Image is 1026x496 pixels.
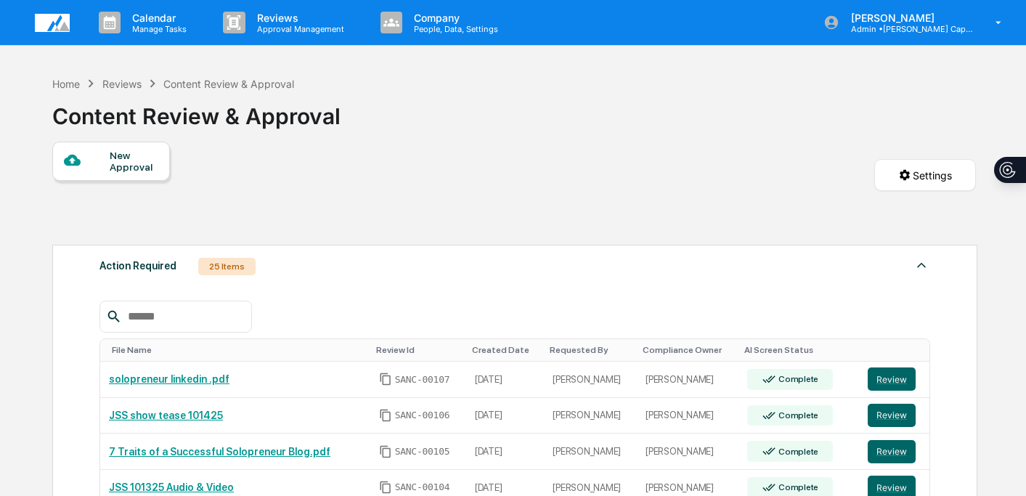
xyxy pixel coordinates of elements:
a: solopreneur linkedin .pdf [109,373,229,385]
p: Manage Tasks [121,24,194,34]
p: People, Data, Settings [402,24,505,34]
td: [DATE] [466,362,545,398]
button: Review [868,440,916,463]
iframe: Open customer support [980,448,1019,487]
div: Reviews [102,78,142,90]
a: JSS 101325 Audio & Video [109,481,234,493]
span: Copy Id [379,481,392,494]
div: Complete [775,482,818,492]
button: Review [868,367,916,391]
div: Home [52,78,80,90]
div: Complete [775,447,818,457]
div: Toggle SortBy [643,345,733,355]
div: Complete [775,410,818,420]
div: Content Review & Approval [163,78,294,90]
td: [PERSON_NAME] [544,398,637,434]
td: [PERSON_NAME] [544,362,637,398]
td: [DATE] [466,398,545,434]
div: Content Review & Approval [52,92,341,129]
a: 7 Traits of a Successful Solopreneur Blog.pdf [109,446,330,458]
span: Copy Id [379,445,392,458]
div: 25 Items [198,258,256,275]
td: [PERSON_NAME] [637,434,738,470]
div: Toggle SortBy [112,345,365,355]
span: Copy Id [379,409,392,422]
span: SANC-00106 [395,410,450,421]
a: Review [868,440,921,463]
td: [PERSON_NAME] [637,398,738,434]
a: Review [868,367,921,391]
p: Company [402,12,505,24]
span: Copy Id [379,373,392,386]
span: SANC-00105 [395,446,450,458]
p: Calendar [121,12,194,24]
a: Review [868,404,921,427]
div: Complete [775,374,818,384]
button: Settings [874,159,976,191]
div: Toggle SortBy [376,345,460,355]
img: caret [913,256,930,274]
p: Approval Management [245,24,351,34]
td: [DATE] [466,434,545,470]
button: Review [868,404,916,427]
p: Reviews [245,12,351,24]
td: [PERSON_NAME] [637,362,738,398]
div: Toggle SortBy [550,345,631,355]
span: SANC-00104 [395,481,450,493]
img: logo [35,14,70,32]
div: New Approval [110,150,158,173]
a: JSS show tease 101425 [109,410,223,421]
p: [PERSON_NAME] [839,12,974,24]
span: SANC-00107 [395,374,450,386]
td: [PERSON_NAME] [544,434,637,470]
div: Toggle SortBy [472,345,539,355]
div: Toggle SortBy [744,345,852,355]
div: Toggle SortBy [871,345,924,355]
div: Action Required [99,256,176,275]
p: Admin • [PERSON_NAME] Capital Management [839,24,974,34]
